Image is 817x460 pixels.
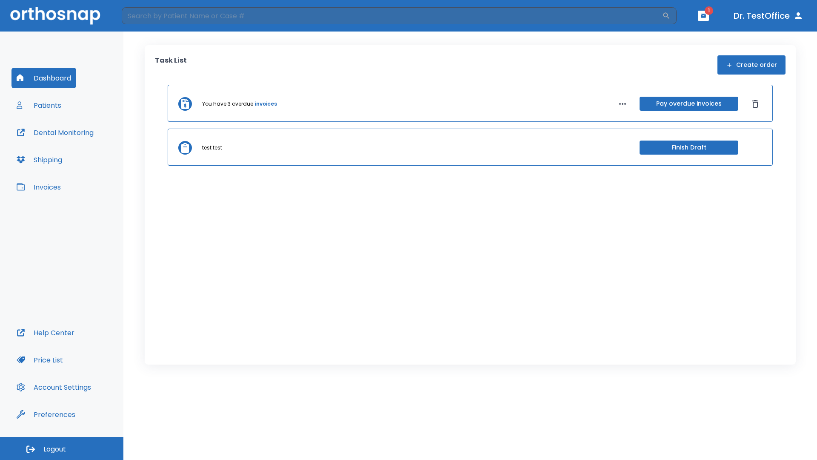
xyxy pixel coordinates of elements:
p: Task List [155,55,187,75]
button: Dashboard [11,68,76,88]
button: Help Center [11,322,80,343]
button: Account Settings [11,377,96,397]
button: Dental Monitoring [11,122,99,143]
button: Pay overdue invoices [640,97,738,111]
button: Create order [717,55,786,75]
span: Logout [43,445,66,454]
button: Invoices [11,177,66,197]
button: Preferences [11,404,80,425]
img: Orthosnap [10,7,100,24]
input: Search by Patient Name or Case # [122,7,662,24]
button: Shipping [11,149,67,170]
p: You have 3 overdue [202,100,253,108]
span: 1 [705,6,713,15]
button: Patients [11,95,66,115]
a: invoices [255,100,277,108]
button: Dismiss [748,97,762,111]
p: test test [202,144,222,152]
button: Dr. TestOffice [730,8,807,23]
button: Price List [11,350,68,370]
button: Finish Draft [640,141,738,155]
